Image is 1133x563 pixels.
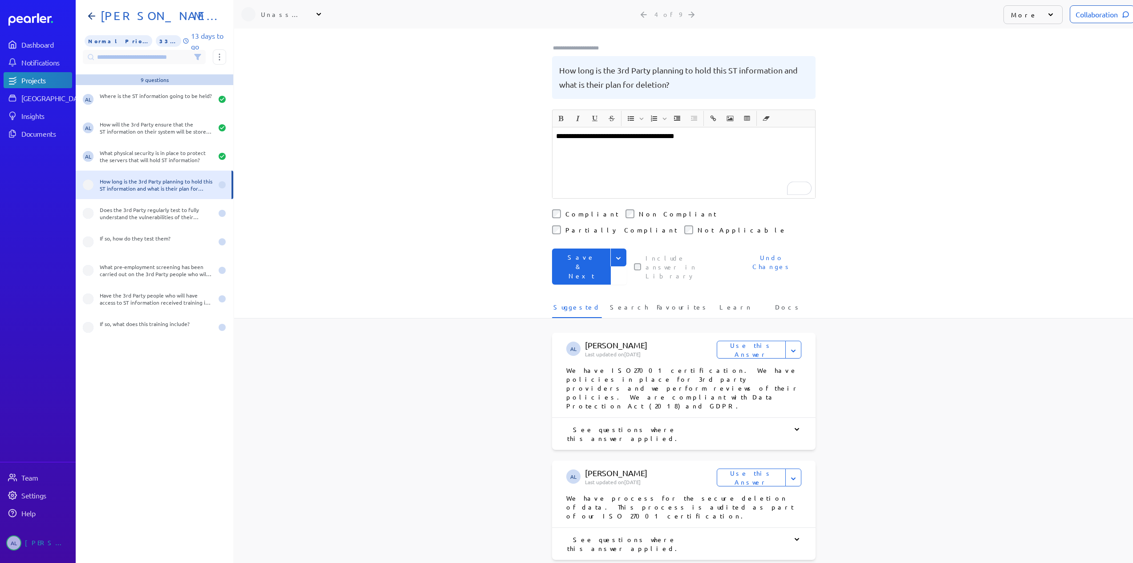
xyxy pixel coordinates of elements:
div: Projects [21,76,71,85]
span: 33% of Questions Completed [156,35,181,47]
h1: Severn Trent - 30 Sept 2025 [97,9,219,23]
span: Ashley Lock [83,94,93,105]
span: Bold [553,111,569,126]
input: This checkbox controls whether your answer will be included in the Answer Library for future use [634,263,641,270]
div: Have the 3rd Party people who will have access to ST information received training in GDPR and Cy... [100,292,213,306]
button: Undo Changes [728,249,816,285]
label: This checkbox controls whether your answer will be included in the Answer Library for future use [646,253,721,280]
button: Save & Next [552,249,611,285]
span: Ashley Lock [83,151,93,162]
a: Dashboard [8,13,72,26]
button: Underline [587,111,602,126]
div: If so, what does this training include? [100,320,213,335]
span: Italic [570,111,586,126]
span: Strike through [604,111,620,126]
label: Partially Compliant [565,225,677,234]
label: Compliant [565,209,618,218]
button: Insert Image [723,111,738,126]
div: Help [21,509,71,518]
pre: How long is the 3rd Party planning to hold this ST information and what is their plan for deletion? [559,63,808,92]
button: Clear Formatting [759,111,774,126]
span: Insert link [705,111,721,126]
a: AL[PERSON_NAME] [4,532,72,554]
button: Increase Indent [670,111,685,126]
button: Insert Ordered List [646,111,662,126]
span: Insert Ordered List [646,111,668,126]
span: Underline [587,111,603,126]
div: Settings [21,491,71,500]
span: Ashley Lock [566,469,581,484]
button: Strike through [604,111,619,126]
button: Expand [610,249,626,266]
a: Documents [4,126,72,142]
div: What pre-employment screening has been carried out on the 3rd Party people who will be able to ac... [100,263,213,277]
p: More [1011,10,1037,19]
a: [GEOGRAPHIC_DATA] [4,90,72,106]
button: Insert link [706,111,721,126]
label: Non Compliant [639,209,716,218]
div: Team [21,473,71,482]
span: Favourites [657,302,709,317]
button: Insert Unordered List [623,111,638,126]
input: Type here to add tags [552,44,607,53]
label: Not Applicable [698,225,787,234]
button: Bold [553,111,569,126]
span: Docs [775,302,801,317]
a: Help [4,505,72,521]
div: How long is the 3rd Party planning to hold this ST information and what is their plan for deletion? [100,178,213,192]
div: [GEOGRAPHIC_DATA] [21,94,88,102]
div: 4 of 9 [654,10,682,18]
p: We have process for the secure deletion of data. This process is audited as part of our ISO 27001... [566,494,801,520]
div: See questions where this answer applied. [566,425,801,443]
p: [PERSON_NAME] [585,340,717,351]
p: Last updated on [DATE] [585,478,717,485]
button: Expand [785,341,801,359]
div: To enrich screen reader interactions, please activate Accessibility in Grammarly extension settings [552,127,815,198]
button: Use this Answer [717,341,786,359]
a: Team [4,469,72,485]
button: Insert table [739,111,755,126]
span: Ashley Lock [566,342,581,356]
button: Expand [785,469,801,486]
span: Learn [719,302,752,317]
a: Dashboard [4,37,72,53]
span: Ashley Lock [83,122,93,133]
p: Last updated on [DATE] [585,351,717,358]
div: 9 questions [141,76,169,83]
a: Notifications [4,54,72,70]
span: Insert Unordered List [623,111,645,126]
button: Use this Answer [717,469,786,486]
a: Projects [4,72,72,88]
div: If so, how do they test them? [100,235,213,249]
span: Search [610,302,648,317]
div: Where is the ST information going to be held? [100,92,213,106]
div: See questions where this answer applied. [566,535,801,553]
span: Undo Changes [739,253,805,280]
div: Insights [21,111,71,120]
span: Priority [85,35,152,47]
span: Suggested [553,302,601,317]
div: How will the 3rd Party ensure that the ST information on their system will be stored securely? [100,121,213,135]
span: Clear Formatting [758,111,774,126]
span: Decrease Indent [686,111,702,126]
div: Documents [21,129,71,138]
a: Settings [4,487,72,503]
span: Ashley Lock [6,535,21,551]
p: [PERSON_NAME] [585,468,717,478]
a: Insights [4,108,72,124]
button: Italic [570,111,585,126]
div: [PERSON_NAME] [25,535,69,551]
p: 13 days to go [191,30,226,52]
div: Dashboard [21,40,71,49]
div: Unassigned [261,10,305,19]
div: What physical security is in place to protect the servers that will hold ST information? [100,149,213,163]
div: Does the 3rd Party regularly test to fully understand the vulnerabilities of their systems – espe... [100,206,213,220]
div: Notifications [21,58,71,67]
p: We have ISO27001 certification. We have policies in place for 3rd party providers and we perform ... [566,366,801,410]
